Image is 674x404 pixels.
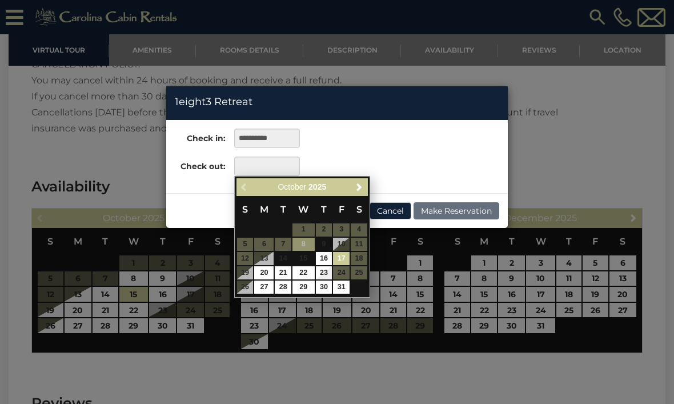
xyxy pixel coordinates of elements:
[414,202,499,219] button: Make Reservation
[292,237,315,251] td: Checkout must be after start date
[315,251,333,266] td: $120
[260,204,268,215] span: Monday
[316,266,332,279] a: 23
[274,251,292,266] td: Checkout must be after start date
[316,238,332,251] span: 9
[339,204,344,215] span: Friday
[254,266,274,280] td: $120
[292,280,315,294] td: $120
[315,280,333,294] td: $120
[292,252,314,265] span: 15
[370,202,411,219] button: Cancel
[332,251,350,266] td: $187
[274,266,292,280] td: $120
[292,266,314,279] a: 22
[332,237,350,251] td: Checkout must be after start date
[280,204,286,215] span: Tuesday
[316,281,332,294] a: 30
[275,281,291,294] a: 28
[166,157,226,172] label: Check out:
[333,252,350,265] a: 17
[175,95,499,110] h4: 1eight3 Retreat
[332,280,350,294] td: $168
[315,237,333,251] td: Checkout must be after start date
[298,204,308,215] span: Wednesday
[321,204,327,215] span: Thursday
[355,182,364,191] span: Next
[315,266,333,280] td: $138
[333,238,350,251] span: 10
[254,281,274,294] a: 27
[308,182,326,191] span: 2025
[356,204,362,215] span: Saturday
[333,281,350,294] a: 31
[242,204,248,215] span: Sunday
[254,280,274,294] td: $120
[292,251,315,266] td: Checkout must be after start date
[278,182,306,191] span: October
[316,252,332,265] a: 16
[292,238,314,251] span: 8
[166,129,226,144] label: Check in:
[352,180,367,194] a: Next
[292,281,314,294] a: 29
[275,266,291,279] a: 21
[254,266,274,279] a: 20
[292,266,315,280] td: $120
[274,280,292,294] td: $120
[275,252,291,265] span: 14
